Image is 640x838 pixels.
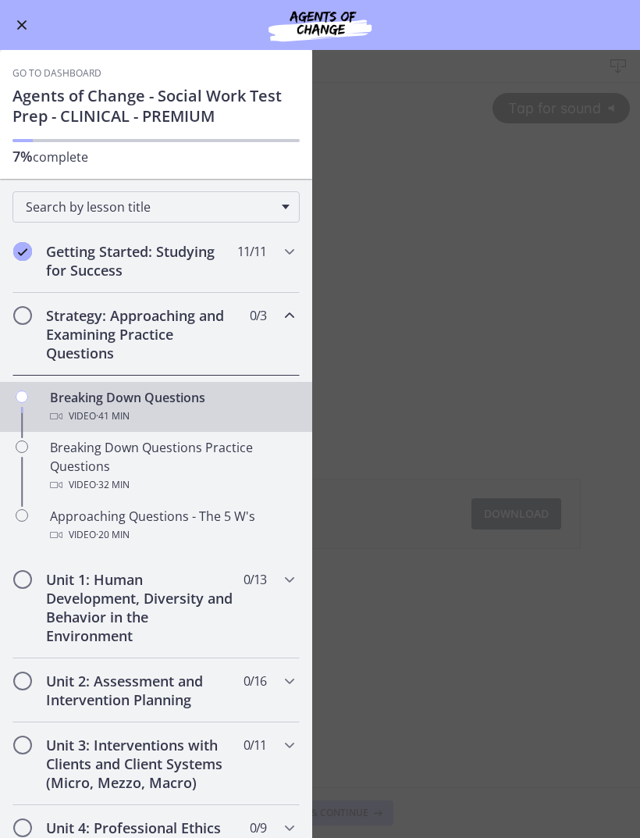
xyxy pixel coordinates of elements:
i: Completed [13,242,32,261]
button: Tap for sound [492,10,630,41]
div: Approaching Questions - The 5 W's [50,507,293,544]
span: 0 / 9 [250,818,266,837]
span: Tap for sound [494,17,601,34]
div: Search by lesson title [12,191,300,223]
div: Breaking Down Questions [50,388,293,426]
img: Agents of Change [226,6,414,44]
span: · 41 min [96,407,130,426]
button: Enable menu [12,16,31,34]
p: complete [12,147,300,166]
span: Search by lesson title [26,198,274,216]
span: 0 / 13 [244,570,266,589]
span: 7% [12,147,33,166]
div: Video [50,407,293,426]
span: · 32 min [96,476,130,494]
span: 11 / 11 [237,242,266,261]
span: 0 / 16 [244,672,266,690]
span: 0 / 11 [244,736,266,754]
h1: Agents of Change - Social Work Test Prep - CLINICAL - PREMIUM [12,86,300,127]
a: Go to Dashboard [12,67,101,80]
span: 0 / 3 [250,306,266,325]
h2: Getting Started: Studying for Success [46,242,236,280]
div: Video [50,476,293,494]
h2: Unit 1: Human Development, Diversity and Behavior in the Environment [46,570,236,645]
span: · 20 min [96,526,130,544]
div: Video [50,526,293,544]
h2: Unit 3: Interventions with Clients and Client Systems (Micro, Mezzo, Macro) [46,736,236,792]
div: Breaking Down Questions Practice Questions [50,438,293,494]
h2: Strategy: Approaching and Examining Practice Questions [46,306,236,362]
h2: Unit 2: Assessment and Intervention Planning [46,672,236,709]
